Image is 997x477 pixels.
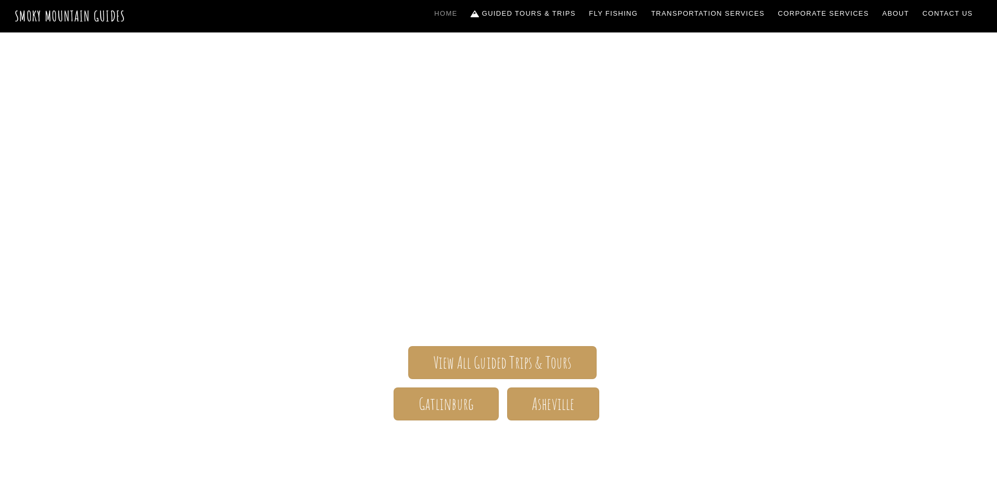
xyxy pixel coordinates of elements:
a: Corporate Services [774,3,873,25]
a: Smoky Mountain Guides [15,7,126,25]
span: Gatlinburg [419,398,474,409]
a: Gatlinburg [394,387,498,420]
a: About [878,3,913,25]
a: Fly Fishing [585,3,642,25]
a: Transportation Services [647,3,768,25]
span: Asheville [532,398,574,409]
a: Guided Tours & Trips [467,3,580,25]
a: Home [430,3,462,25]
a: Contact Us [918,3,977,25]
h1: Your adventure starts here. [195,437,802,462]
span: View All Guided Trips & Tours [433,357,572,368]
span: The ONLY one-stop, full Service Guide Company for the Gatlinburg and [GEOGRAPHIC_DATA] side of th... [195,234,802,315]
span: Smoky Mountain Guides [195,182,802,234]
a: View All Guided Trips & Tours [408,346,596,379]
a: Asheville [507,387,599,420]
